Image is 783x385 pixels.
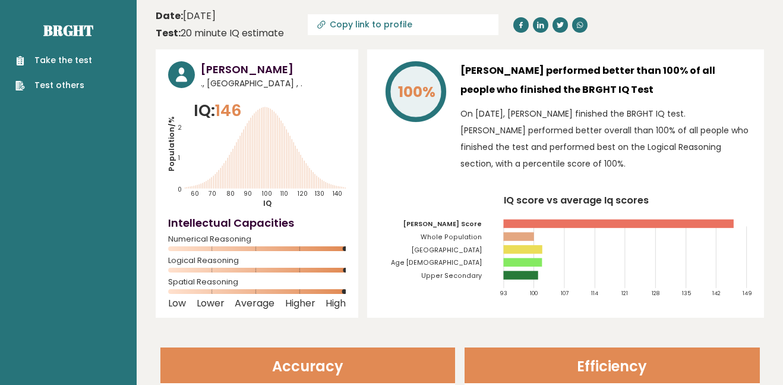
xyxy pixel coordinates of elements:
span: Logical Reasoning [168,258,346,263]
tspan: IQ score vs average Iq scores [504,193,649,207]
tspan: 100 [531,290,538,297]
tspan: 120 [298,189,308,198]
span: Higher [285,301,315,306]
b: Date: [156,9,183,23]
tspan: 107 [561,290,569,297]
span: Spatial Reasoning [168,280,346,284]
tspan: [GEOGRAPHIC_DATA] [412,246,482,255]
tspan: IQ [263,198,271,208]
p: IQ: [194,99,242,123]
tspan: 128 [652,290,659,297]
div: 20 minute IQ estimate [156,26,284,40]
header: Efficiency [465,348,760,383]
b: Test: [156,26,181,40]
tspan: 100% [398,82,435,102]
tspan: Age [DEMOGRAPHIC_DATA] [391,258,482,267]
tspan: 93 [500,290,508,297]
tspan: 70 [209,189,216,198]
tspan: 140 [333,189,343,198]
tspan: 2 [178,123,182,132]
tspan: 90 [244,189,252,198]
tspan: 100 [262,189,272,198]
tspan: Whole Population [421,233,482,242]
tspan: 0 [178,185,182,194]
a: Brght [43,21,93,40]
tspan: Population/% [166,117,176,172]
tspan: 142 [713,290,721,297]
header: Accuracy [160,348,456,383]
p: On [DATE], [PERSON_NAME] finished the BRGHT IQ test. [PERSON_NAME] performed better overall than ... [460,105,752,172]
span: ., [GEOGRAPHIC_DATA] , . [201,77,346,90]
h3: [PERSON_NAME] [201,61,346,77]
a: Take the test [15,54,92,67]
tspan: 60 [191,189,199,198]
tspan: 135 [683,290,692,297]
span: Lower [197,301,225,306]
tspan: 121 [621,290,628,297]
h4: Intellectual Capacities [168,215,346,231]
time: [DATE] [156,9,216,23]
tspan: 80 [226,189,235,198]
tspan: 110 [280,189,288,198]
span: Average [235,301,274,306]
tspan: 1 [178,154,180,162]
tspan: 114 [591,290,598,297]
span: Numerical Reasoning [168,237,346,242]
span: High [326,301,346,306]
tspan: 149 [743,290,753,297]
tspan: [PERSON_NAME] Score [403,220,482,229]
a: Test others [15,79,92,92]
span: 146 [215,99,242,121]
tspan: Upper Secondary [421,271,482,280]
span: Low [168,301,186,306]
tspan: 130 [315,189,324,198]
h3: [PERSON_NAME] performed better than 100% of all people who finished the BRGHT IQ Test [460,61,752,99]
